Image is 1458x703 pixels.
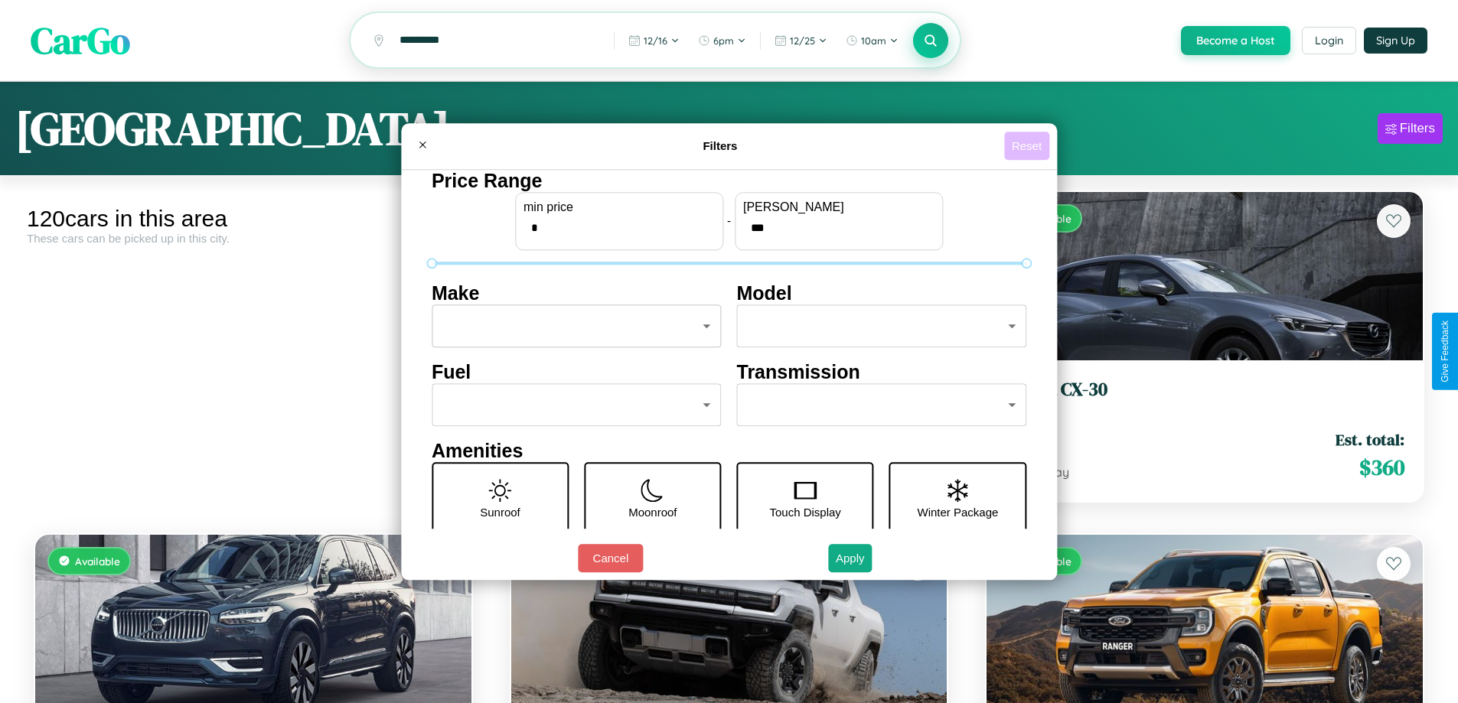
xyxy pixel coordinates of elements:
p: Winter Package [918,502,999,522]
button: Login [1302,27,1356,54]
h4: Transmission [737,361,1027,383]
h4: Fuel [432,361,722,383]
p: Touch Display [769,502,840,522]
p: - [727,210,731,231]
span: 12 / 16 [644,34,667,47]
span: 12 / 25 [790,34,815,47]
button: Filters [1378,113,1443,144]
span: $ 360 [1359,452,1404,483]
p: Moonroof [628,502,677,522]
h4: Amenities [432,440,1026,462]
h4: Make [432,282,722,304]
span: Est. total: [1336,428,1404,451]
h4: Model [737,282,1027,304]
span: 10am [861,34,886,47]
h1: [GEOGRAPHIC_DATA] [15,97,450,160]
button: Cancel [578,544,643,572]
button: 12/16 [621,28,687,53]
label: [PERSON_NAME] [743,200,934,214]
button: 6pm [690,28,754,53]
div: 120 cars in this area [27,206,480,232]
div: Filters [1400,121,1435,136]
span: Available [75,555,120,568]
h4: Filters [436,139,1004,152]
p: Sunroof [480,502,520,522]
button: Apply [828,544,873,572]
div: Give Feedback [1440,321,1450,382]
span: CarGo [31,15,130,66]
label: min price [524,200,715,214]
button: Become a Host [1181,26,1290,55]
button: 12/25 [767,28,835,53]
span: 6pm [713,34,734,47]
button: Sign Up [1364,28,1427,54]
button: 10am [838,28,906,53]
a: Mazda CX-302019 [1005,379,1404,416]
button: Reset [1004,132,1049,160]
h3: Mazda CX-30 [1005,379,1404,401]
div: These cars can be picked up in this city. [27,232,480,245]
h4: Price Range [432,170,1026,192]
